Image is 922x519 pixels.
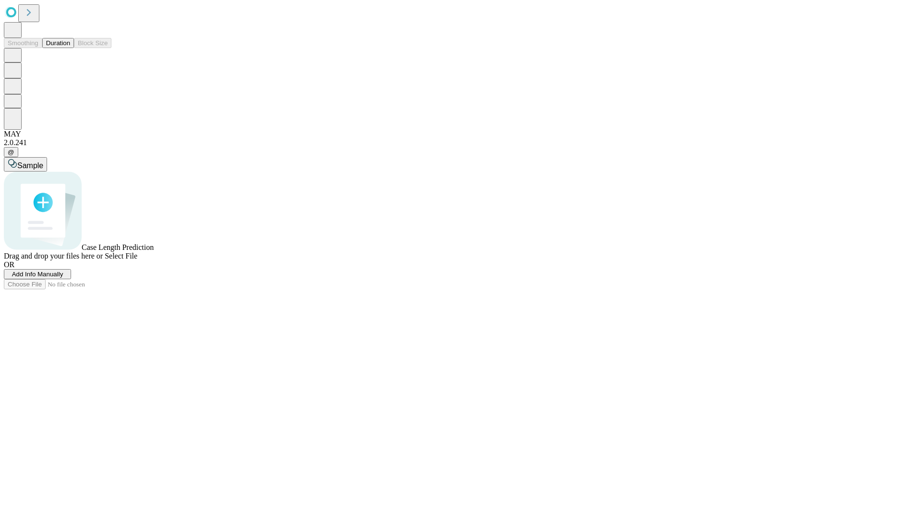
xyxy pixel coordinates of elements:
[17,161,43,170] span: Sample
[4,130,918,138] div: MAY
[4,260,14,269] span: OR
[4,157,47,172] button: Sample
[4,38,42,48] button: Smoothing
[4,252,103,260] span: Drag and drop your files here or
[4,147,18,157] button: @
[4,138,918,147] div: 2.0.241
[105,252,137,260] span: Select File
[12,271,63,278] span: Add Info Manually
[8,148,14,156] span: @
[4,269,71,279] button: Add Info Manually
[82,243,154,251] span: Case Length Prediction
[74,38,111,48] button: Block Size
[42,38,74,48] button: Duration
